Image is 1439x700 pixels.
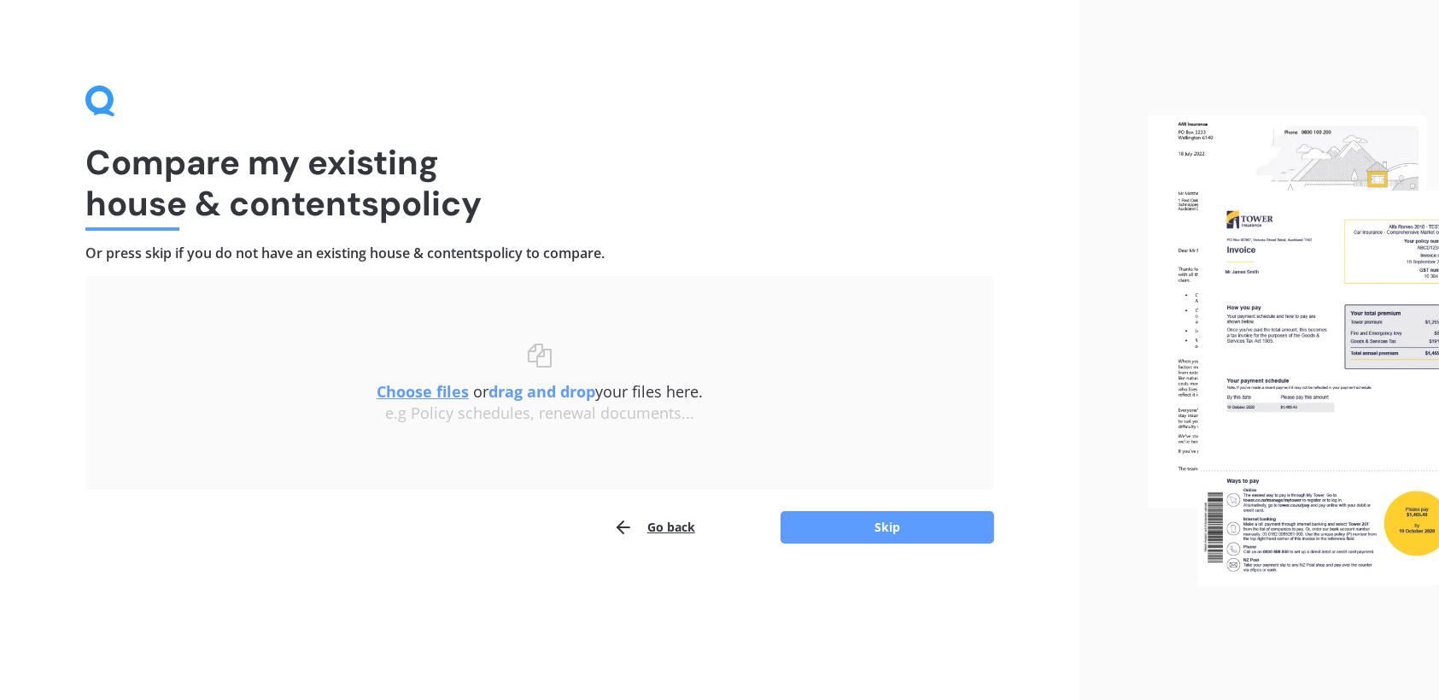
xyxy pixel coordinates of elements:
u: Choose files [377,381,469,402]
b: drag and drop [488,381,595,402]
button: Skip [781,511,994,544]
h1: Compare my existing house & contents policy [85,142,994,224]
img: files.webp [1148,115,1439,585]
button: Go back [613,510,695,544]
h4: Or press skip if you do not have an existing house & contents policy to compare. [85,244,994,262]
span: or your files here. [377,381,703,402]
div: e.g Policy schedules, renewal documents... [120,404,960,423]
